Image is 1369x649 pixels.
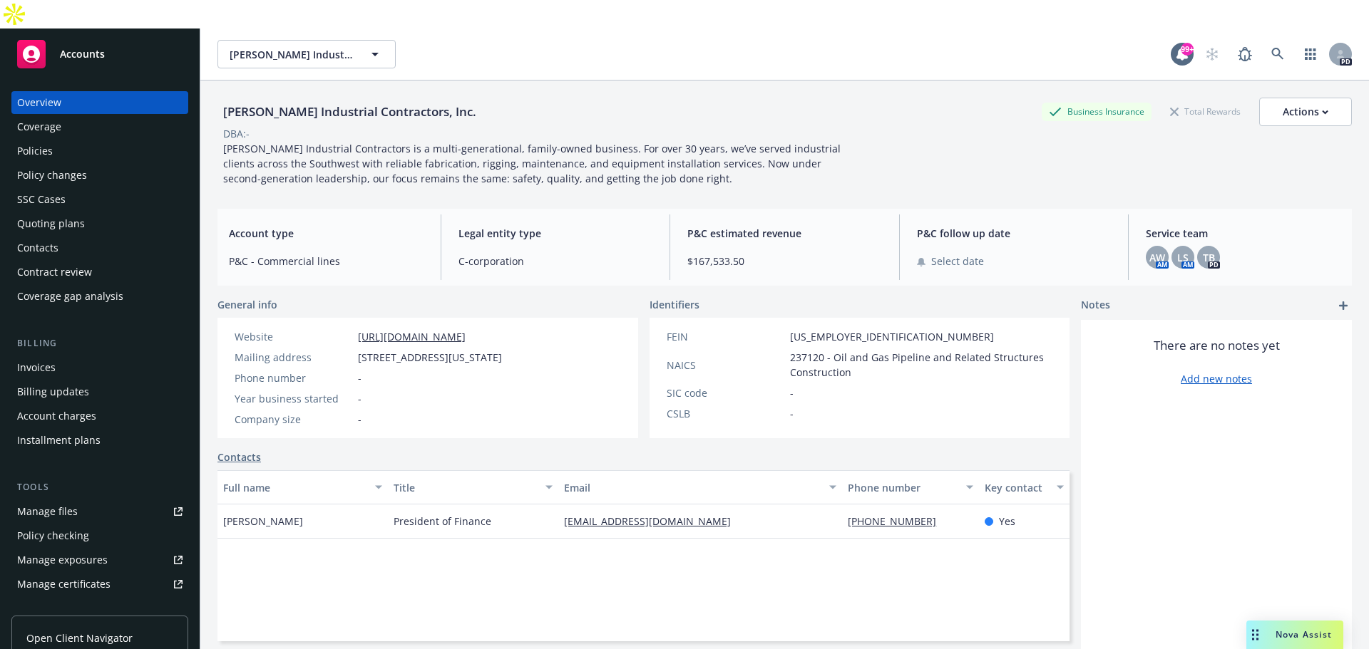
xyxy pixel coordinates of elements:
[1163,103,1248,120] div: Total Rewards
[667,385,784,400] div: SIC code
[17,140,53,162] div: Policies
[217,470,388,504] button: Full name
[790,406,794,421] span: -
[358,370,362,385] span: -
[229,226,424,241] span: Account type
[11,480,188,494] div: Tools
[11,405,188,427] a: Account charges
[17,500,78,523] div: Manage files
[17,380,89,403] div: Billing updates
[11,380,188,403] a: Billing updates
[1296,40,1325,68] a: Switch app
[842,470,978,504] button: Phone number
[217,40,396,68] button: [PERSON_NAME] Industrial Contractors, Inc.
[790,350,1053,380] span: 237120 - Oil and Gas Pipeline and Related Structures Construction
[1081,297,1110,314] span: Notes
[17,188,66,211] div: SSC Cases
[26,630,133,645] span: Open Client Navigator
[17,261,92,284] div: Contract review
[235,350,352,365] div: Mailing address
[11,188,188,211] a: SSC Cases
[1246,621,1343,649] button: Nova Assist
[1154,337,1280,354] span: There are no notes yet
[11,212,188,235] a: Quoting plans
[1198,40,1226,68] a: Start snowing
[1146,226,1340,241] span: Service team
[1181,43,1194,56] div: 99+
[11,549,188,571] a: Manage exposures
[667,358,784,373] div: NAICS
[17,91,61,114] div: Overview
[790,385,794,400] span: -
[230,47,353,62] span: [PERSON_NAME] Industrial Contractors, Inc.
[999,514,1015,529] span: Yes
[358,412,362,427] span: -
[17,405,96,427] div: Account charges
[1149,250,1165,265] span: AW
[17,356,56,379] div: Invoices
[1276,628,1332,640] span: Nova Assist
[11,597,188,620] a: Manage BORs
[235,370,352,385] div: Phone number
[394,480,537,495] div: Title
[229,254,424,269] span: P&C - Commercial lines
[790,329,994,344] span: [US_EMPLOYER_IDENTIFICATION_NUMBER]
[235,412,352,427] div: Company size
[1283,98,1328,125] div: Actions
[917,226,1112,241] span: P&C follow up date
[11,573,188,596] a: Manage certificates
[17,597,84,620] div: Manage BORs
[564,480,821,495] div: Email
[17,549,108,571] div: Manage exposures
[217,103,482,121] div: [PERSON_NAME] Industrial Contractors, Inc.
[11,285,188,308] a: Coverage gap analysis
[223,480,366,495] div: Full name
[394,514,491,529] span: President of Finance
[667,406,784,421] div: CSLB
[1246,621,1264,649] div: Drag to move
[564,514,742,528] a: [EMAIL_ADDRESS][DOMAIN_NAME]
[11,140,188,162] a: Policies
[60,48,105,60] span: Accounts
[17,212,85,235] div: Quoting plans
[848,480,957,495] div: Phone number
[358,330,466,343] a: [URL][DOMAIN_NAME]
[11,336,188,351] div: Billing
[235,329,352,344] div: Website
[1263,40,1292,68] a: Search
[1181,371,1252,386] a: Add new notes
[11,500,188,523] a: Manage files
[17,524,89,547] div: Policy checking
[687,254,882,269] span: $167,533.50
[223,514,303,529] span: [PERSON_NAME]
[17,429,101,452] div: Installment plans
[11,429,188,452] a: Installment plans
[1259,98,1352,126] button: Actions
[458,226,653,241] span: Legal entity type
[217,450,261,464] a: Contacts
[985,480,1048,495] div: Key contact
[217,297,277,312] span: General info
[17,164,87,187] div: Policy changes
[11,164,188,187] a: Policy changes
[17,237,58,259] div: Contacts
[17,573,111,596] div: Manage certificates
[11,524,188,547] a: Policy checking
[1231,40,1259,68] a: Report a Bug
[11,91,188,114] a: Overview
[1042,103,1152,120] div: Business Insurance
[558,470,842,504] button: Email
[931,254,984,269] span: Select date
[358,391,362,406] span: -
[235,391,352,406] div: Year business started
[11,356,188,379] a: Invoices
[979,470,1070,504] button: Key contact
[388,470,558,504] button: Title
[11,115,188,138] a: Coverage
[11,261,188,284] a: Contract review
[650,297,699,312] span: Identifiers
[11,237,188,259] a: Contacts
[223,126,250,141] div: DBA: -
[11,34,188,74] a: Accounts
